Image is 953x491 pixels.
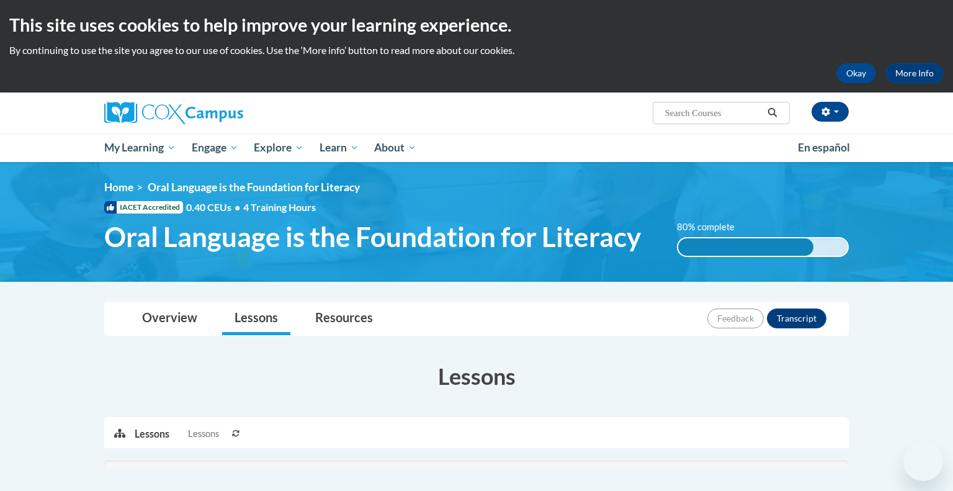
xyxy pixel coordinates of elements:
[104,102,243,124] img: Cox Campus
[836,63,876,83] button: Okay
[812,102,849,122] button: Account Settings
[188,427,219,441] span: Lessons
[104,140,176,155] span: My Learning
[104,181,133,194] a: Home
[798,141,850,154] span: En español
[9,12,944,37] h2: This site uses cookies to help improve your learning experience.
[664,106,763,120] input: Search Courses
[763,106,782,120] button: Search
[311,133,367,162] a: Learn
[246,133,311,162] a: Explore
[96,133,184,162] a: My Learning
[707,309,764,328] button: Feedback
[767,309,826,328] button: Transcript
[374,140,416,155] span: About
[885,63,944,83] a: More Info
[677,220,748,234] label: 80% complete
[104,361,849,392] h3: Lessons
[243,201,316,213] span: 4 Training Hours
[235,201,240,213] span: •
[135,427,169,441] p: Lessons
[222,302,290,335] a: Lessons
[903,441,943,481] iframe: Button to launch messaging window
[9,43,944,57] p: By continuing to use the site you agree to our use of cookies. Use the ‘More info’ button to read...
[790,135,858,161] a: En español
[86,133,867,162] div: Main menu
[186,200,243,214] span: 0.40 CEUs
[104,102,340,124] a: Cox Campus
[303,302,385,335] a: Resources
[678,238,814,256] div: 80% complete
[130,302,210,335] a: Overview
[254,140,303,155] span: Explore
[320,140,359,155] span: Learn
[192,140,238,155] span: Engage
[104,220,641,253] span: Oral Language is the Foundation for Literacy
[367,133,425,162] a: About
[104,201,183,214] span: IACET Accredited
[184,133,246,162] a: Engage
[148,181,360,194] span: Oral Language is the Foundation for Literacy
